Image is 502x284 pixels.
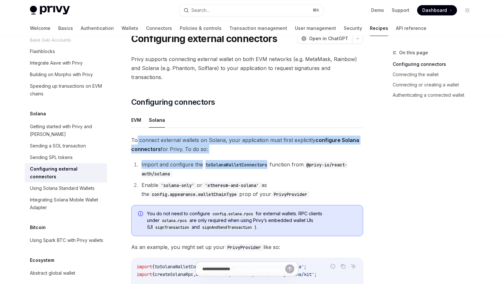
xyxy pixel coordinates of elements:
[25,80,107,100] a: Speeding up transactions on EVM chains
[371,7,384,13] a: Demo
[180,21,222,36] a: Policies & controls
[30,123,103,138] div: Getting started with Privy and [PERSON_NAME]
[370,21,388,36] a: Recipes
[392,7,409,13] a: Support
[309,35,348,42] span: Open in ChatGPT
[462,5,472,15] button: Toggle dark mode
[158,182,197,189] code: 'solana-only'
[25,69,107,80] a: Building on Morpho with Privy
[202,182,261,189] code: 'ethereum-and-solana'
[30,21,50,36] a: Welcome
[25,140,107,152] a: Sending a SOL transaction
[122,21,138,36] a: Wallets
[25,46,107,57] a: Flashblocks
[149,112,165,128] button: Solana
[297,33,352,44] button: Open in ChatGPT
[131,243,363,252] span: As an example, you might set up your like so:
[30,196,103,211] div: Integrating Solana Mobile Wallet Adapter
[25,267,107,279] a: Abstract global wallet
[422,7,447,13] span: Dashboard
[344,21,362,36] a: Security
[30,256,54,264] h5: Ecosystem
[147,210,356,231] span: You do not need to configure for external wallets. RPC clients under are only required when using...
[210,211,256,217] code: config.solana.rpcs
[30,82,103,98] div: Speeding up transactions on EVM chains
[30,165,103,181] div: Configuring external connectors
[30,184,95,192] div: Using Solana Standard Wallets
[58,21,73,36] a: Basics
[393,59,478,69] a: Configuring connectors
[30,59,83,67] div: Integrate Aave with Privy
[417,5,457,15] a: Dashboard
[131,33,278,44] h1: Configuring external connectors
[313,8,319,13] span: ⌘ K
[30,110,46,118] h5: Solana
[81,21,114,36] a: Authentication
[131,55,363,82] span: Privy supports connecting external wallet on both EVM networks (e.g. MetaMask, Rainbow) and Solan...
[30,48,55,55] div: Flashblocks
[30,236,103,244] div: Using Spark BTC with Privy wallets
[271,191,310,198] code: PrivyProvider
[25,57,107,69] a: Integrate Aave with Privy
[160,217,189,224] code: solana.rpcs
[138,211,144,217] svg: Info
[153,224,192,231] code: signTransaction
[30,6,70,15] img: light logo
[25,121,107,140] a: Getting started with Privy and [PERSON_NAME]
[225,244,263,251] code: PrivyProvider
[30,269,75,277] div: Abstract global wallet
[285,264,294,273] button: Send message
[140,181,363,199] li: Enable or as the prop of your
[131,112,141,128] button: EVM
[191,6,209,14] div: Search...
[25,163,107,182] a: Configuring external connectors
[393,69,478,80] a: Connecting the wallet
[203,161,270,168] code: toSolanaWalletConnectors
[149,191,239,198] code: config.appearance.walletChainType
[25,182,107,194] a: Using Solana Standard Wallets
[393,90,478,100] a: Authenticating a connected wallet
[30,142,86,150] div: Sending a SOL transaction
[399,49,428,57] span: On this page
[146,21,172,36] a: Connectors
[229,21,287,36] a: Transaction management
[25,235,107,246] a: Using Spark BTC with Privy wallets
[30,224,46,231] h5: Bitcoin
[393,80,478,90] a: Connecting or creating a wallet
[140,160,363,178] li: Import and configure the function from
[30,71,93,78] div: Building on Morpho with Privy
[396,21,426,36] a: API reference
[131,136,363,154] span: To connect external wallets on Solana, your application must first explicitly for Privy. To do so:
[295,21,336,36] a: User management
[25,152,107,163] a: Sending SPL tokens
[30,154,73,161] div: Sending SPL tokens
[200,224,254,231] code: signAndSendTransaction
[131,97,215,107] span: Configuring connectors
[25,194,107,213] a: Integrating Solana Mobile Wallet Adapter
[179,4,323,16] button: Search...⌘K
